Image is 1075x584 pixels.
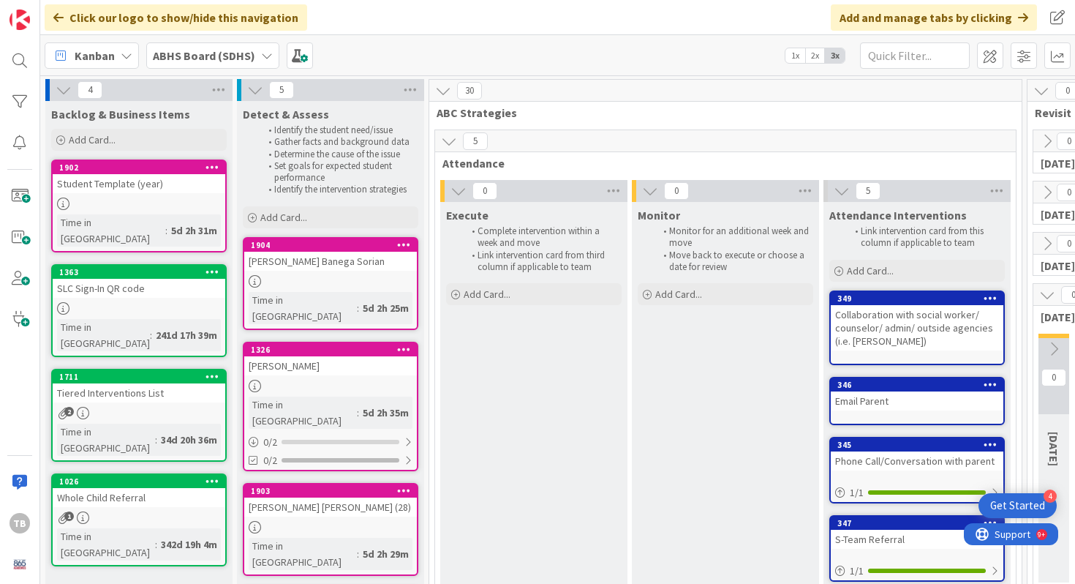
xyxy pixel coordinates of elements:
[260,136,416,148] li: Gather facts and background data
[442,156,997,171] span: Attendance
[10,513,30,534] div: TB
[357,300,359,316] span: :
[57,424,155,456] div: Time in [GEOGRAPHIC_DATA]
[59,372,225,382] div: 1711
[244,343,417,356] div: 1326
[831,484,1003,502] div: 1/1
[990,498,1045,513] div: Get Started
[831,4,1037,31] div: Add and manage tabs by clicking
[57,319,150,351] div: Time in [GEOGRAPHIC_DATA]
[837,440,1003,450] div: 345
[825,48,845,63] span: 3x
[53,266,225,298] div: 1363SLC Sign-In QR code
[831,378,1003,411] div: 346Email Parent
[244,239,417,252] div: 1904
[243,107,329,121] span: Detect & Assess
[57,214,165,247] div: Time in [GEOGRAPHIC_DATA]
[785,48,805,63] span: 1x
[243,237,418,330] a: 1904[PERSON_NAME] Banega SorianTime in [GEOGRAPHIC_DATA]:5d 2h 25m
[155,432,157,448] span: :
[165,222,167,239] span: :
[167,222,221,239] div: 5d 2h 31m
[243,342,418,471] a: 1326[PERSON_NAME]Time in [GEOGRAPHIC_DATA]:5d 2h 35m0/20/2
[251,486,417,496] div: 1903
[64,512,74,521] span: 1
[472,182,497,200] span: 0
[457,82,482,100] span: 30
[638,208,680,222] span: Monitor
[359,300,412,316] div: 5d 2h 25m
[805,48,825,63] span: 2x
[831,517,1003,549] div: 347S-Team Referral
[829,515,1005,582] a: 347S-Team Referral1/1
[157,536,221,553] div: 342d 19h 4m
[263,453,277,468] span: 0/2
[157,432,221,448] div: 34d 20h 36m
[53,266,225,279] div: 1363
[837,380,1003,390] div: 346
[837,518,1003,528] div: 347
[51,264,227,357] a: 1363SLC Sign-In QR codeTime in [GEOGRAPHIC_DATA]:241d 17h 39m
[244,343,417,375] div: 1326[PERSON_NAME]
[357,405,359,421] span: :
[655,250,811,274] li: Move back to execute or choose a date for review
[847,225,1003,250] li: Link intervention card from this column if applicable to team
[829,291,1005,365] a: 349Collaboration with social worker/ counselor/ admin/ outside agencies (i.e. [PERSON_NAME])
[464,225,619,250] li: Complete intervention within a week and move
[249,292,357,324] div: Time in [GEOGRAPHIC_DATA]
[244,498,417,517] div: [PERSON_NAME] [PERSON_NAME] (28)
[53,383,225,403] div: Tiered Interventions List
[831,292,1003,351] div: 349Collaboration with social worker/ counselor/ admin/ outside agencies (i.e. [PERSON_NAME])
[655,288,702,301] span: Add Card...
[244,484,417,498] div: 1903
[10,554,30,574] img: avatar
[437,105,1003,120] span: ABC Strategies
[251,240,417,250] div: 1904
[260,160,416,184] li: Set goals for expected student performance
[59,476,225,487] div: 1026
[831,562,1003,580] div: 1/1
[243,483,418,576] a: 1903[PERSON_NAME] [PERSON_NAME] (28)Time in [GEOGRAPHIC_DATA]:5d 2h 29m
[53,161,225,174] div: 1902
[831,530,1003,549] div: S-Team Referral
[244,252,417,271] div: [PERSON_NAME] Banega Sorian
[251,345,417,355] div: 1326
[269,81,294,99] span: 5
[53,488,225,507] div: Whole Child Referral
[51,473,227,566] a: 1026Whole Child ReferralTime in [GEOGRAPHIC_DATA]:342d 19h 4m
[53,370,225,383] div: 1711
[69,133,116,146] span: Add Card...
[53,161,225,193] div: 1902Student Template (year)
[53,475,225,507] div: 1026Whole Child Referral
[57,528,155,561] div: Time in [GEOGRAPHIC_DATA]
[150,327,152,343] span: :
[856,182,880,200] span: 5
[831,517,1003,530] div: 347
[244,356,417,375] div: [PERSON_NAME]
[359,405,412,421] div: 5d 2h 35m
[831,392,1003,411] div: Email Parent
[31,2,67,20] span: Support
[249,397,357,429] div: Time in [GEOGRAPHIC_DATA]
[831,378,1003,392] div: 346
[45,4,307,31] div: Click our logo to show/hide this navigation
[357,546,359,562] span: :
[831,438,1003,452] div: 345
[260,149,416,160] li: Determine the cause of the issue
[831,305,1003,351] div: Collaboration with social worker/ counselor/ admin/ outside agencies (i.e. [PERSON_NAME])
[53,279,225,298] div: SLC Sign-In QR code
[51,160,227,252] a: 1902Student Template (year)Time in [GEOGRAPHIC_DATA]:5d 2h 31m
[53,174,225,193] div: Student Template (year)
[153,48,255,63] b: ABHS Board (SDHS)
[829,437,1005,503] a: 345Phone Call/Conversation with parent1/1
[155,536,157,553] span: :
[59,267,225,277] div: 1363
[860,42,970,69] input: Quick Filter...
[837,293,1003,304] div: 349
[59,162,225,173] div: 1902
[850,485,864,501] span: 1 / 1
[64,407,74,416] span: 2
[244,484,417,517] div: 1903[PERSON_NAME] [PERSON_NAME] (28)
[244,239,417,271] div: 1904[PERSON_NAME] Banega Sorian
[10,10,30,30] img: Visit kanbanzone.com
